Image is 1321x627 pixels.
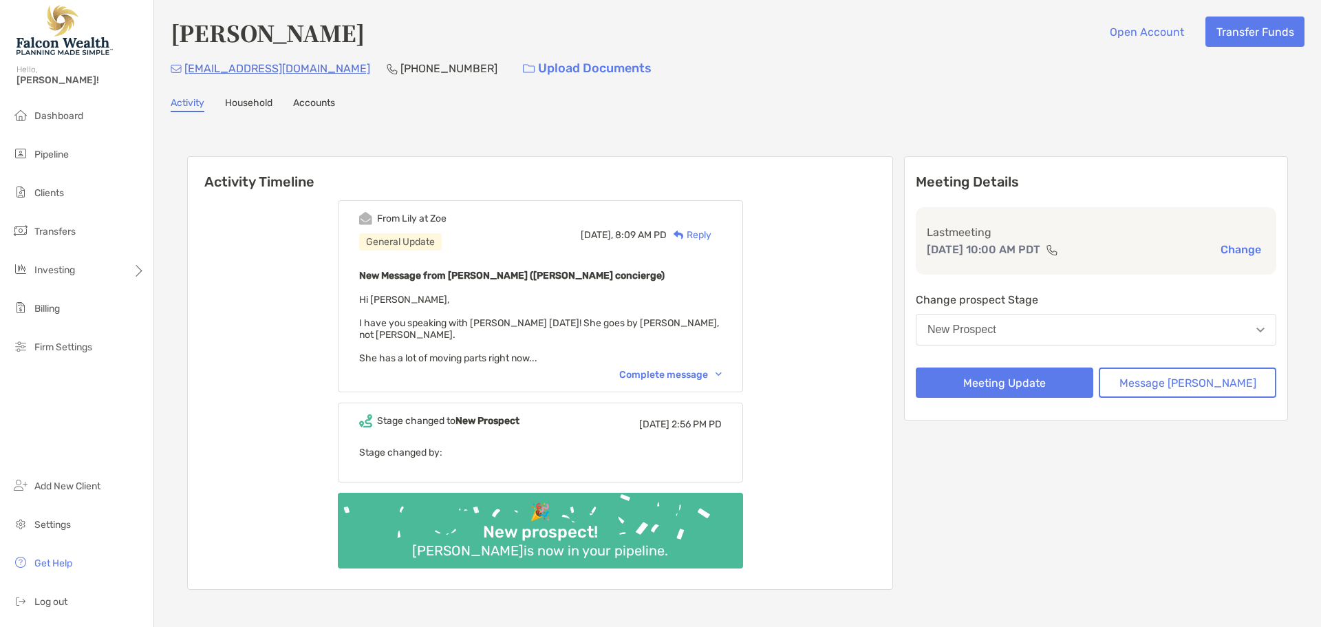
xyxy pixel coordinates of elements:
[619,369,722,381] div: Complete message
[12,299,29,316] img: billing icon
[12,593,29,609] img: logout icon
[12,222,29,239] img: transfers icon
[17,6,113,55] img: Falcon Wealth Planning Logo
[34,149,69,160] span: Pipeline
[12,554,29,571] img: get-help icon
[34,110,83,122] span: Dashboard
[1256,328,1265,332] img: Open dropdown arrow
[34,303,60,315] span: Billing
[359,212,372,225] img: Event icon
[293,97,335,112] a: Accounts
[188,157,892,190] h6: Activity Timeline
[1046,244,1058,255] img: communication type
[400,60,497,77] p: [PHONE_NUMBER]
[34,519,71,531] span: Settings
[171,97,204,112] a: Activity
[716,372,722,376] img: Chevron icon
[387,63,398,74] img: Phone Icon
[377,415,519,427] div: Stage changed to
[927,241,1040,258] p: [DATE] 10:00 AM PDT
[916,291,1276,308] p: Change prospect Stage
[523,64,535,74] img: button icon
[927,323,996,336] div: New Prospect
[672,418,722,430] span: 2:56 PM PD
[338,493,743,557] img: Confetti
[916,173,1276,191] p: Meeting Details
[359,270,665,281] b: New Message from [PERSON_NAME] ([PERSON_NAME] concierge)
[225,97,272,112] a: Household
[674,231,684,240] img: Reply icon
[667,228,711,242] div: Reply
[1099,368,1276,398] button: Message [PERSON_NAME]
[377,213,447,224] div: From Lily at Zoe
[477,522,603,542] div: New prospect!
[615,229,667,241] span: 8:09 AM PD
[34,187,64,199] span: Clients
[34,341,92,353] span: Firm Settings
[34,264,75,276] span: Investing
[17,74,145,86] span: [PERSON_NAME]!
[12,338,29,354] img: firm-settings icon
[1216,242,1265,257] button: Change
[916,368,1093,398] button: Meeting Update
[359,294,719,364] span: Hi [PERSON_NAME], I have you speaking with [PERSON_NAME] [DATE]! She goes by [PERSON_NAME], not [...
[12,184,29,200] img: clients icon
[581,229,613,241] span: [DATE],
[407,542,674,559] div: [PERSON_NAME] is now in your pipeline.
[1099,17,1194,47] button: Open Account
[12,107,29,123] img: dashboard icon
[514,54,660,83] a: Upload Documents
[12,477,29,493] img: add_new_client icon
[34,480,100,492] span: Add New Client
[12,261,29,277] img: investing icon
[639,418,669,430] span: [DATE]
[1205,17,1304,47] button: Transfer Funds
[171,17,365,48] h4: [PERSON_NAME]
[184,60,370,77] p: [EMAIL_ADDRESS][DOMAIN_NAME]
[524,502,556,522] div: 🎉
[359,233,442,251] div: General Update
[916,314,1276,346] button: New Prospect
[34,596,67,608] span: Log out
[455,415,519,427] b: New Prospect
[171,65,182,73] img: Email Icon
[12,145,29,162] img: pipeline icon
[359,414,372,427] img: Event icon
[34,557,72,569] span: Get Help
[12,516,29,532] img: settings icon
[359,444,722,461] p: Stage changed by:
[34,226,76,237] span: Transfers
[927,224,1265,241] p: Last meeting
